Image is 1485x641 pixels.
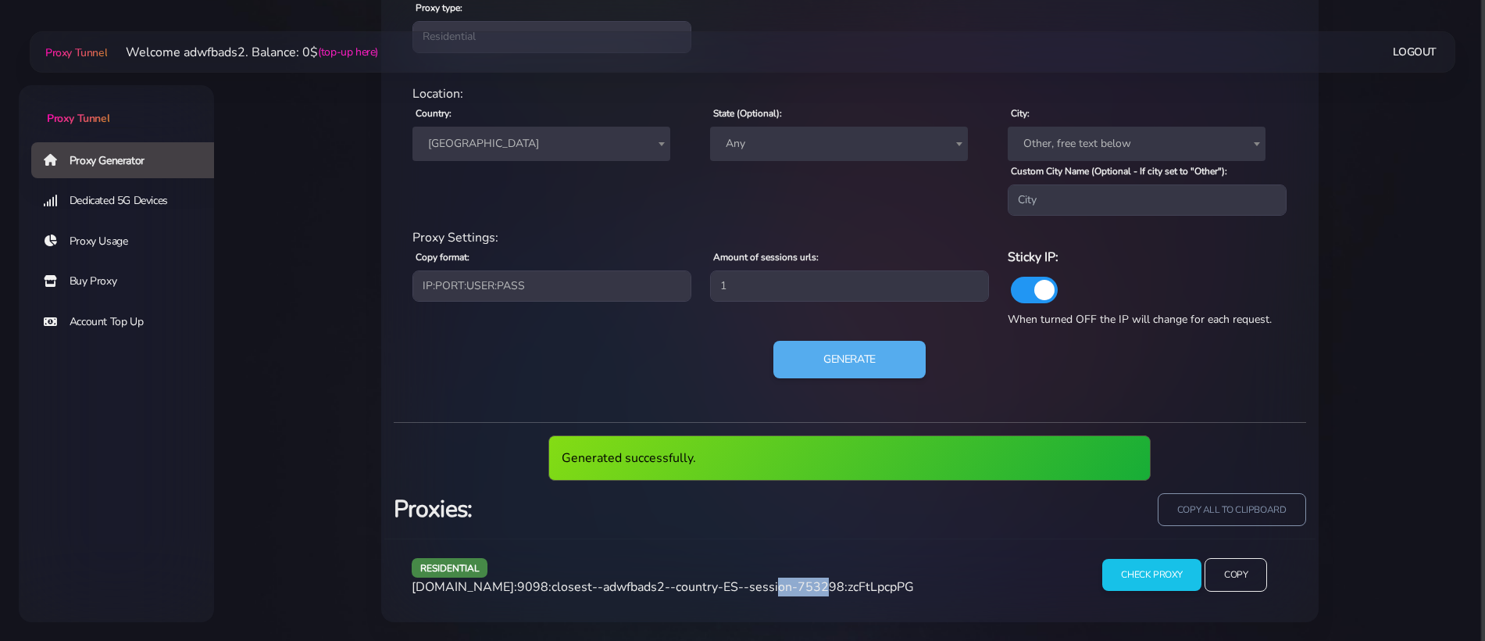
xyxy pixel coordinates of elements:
span: residential [412,558,488,578]
span: Other, free text below [1017,133,1256,155]
div: Proxy Settings: [403,228,1297,247]
button: Generate [773,341,926,378]
a: (top-up here) [318,44,378,60]
a: Proxy Tunnel [42,40,107,65]
label: Custom City Name (Optional - If city set to "Other"): [1011,164,1227,178]
label: Amount of sessions urls: [713,250,819,264]
label: Country: [416,106,452,120]
input: Copy [1205,558,1267,592]
span: Any [710,127,968,161]
label: Proxy type: [416,1,462,15]
input: copy all to clipboard [1158,493,1306,527]
iframe: Webchat Widget [1255,385,1465,621]
a: Proxy Tunnel [19,85,214,127]
label: State (Optional): [713,106,782,120]
span: Spain [422,133,661,155]
a: Account Top Up [31,304,227,340]
span: Spain [412,127,670,161]
span: Proxy Tunnel [45,45,107,60]
span: When turned OFF the IP will change for each request. [1008,312,1272,327]
h6: Sticky IP: [1008,247,1287,267]
label: City: [1011,106,1030,120]
div: Generated successfully. [548,435,1151,481]
label: Copy format: [416,250,469,264]
span: [DOMAIN_NAME]:9098:closest--adwfbads2--country-ES--session-753298:zcFtLpcpPG [412,578,914,596]
input: Check Proxy [1102,559,1201,591]
a: Proxy Generator [31,142,227,178]
span: Other, free text below [1008,127,1265,161]
span: Any [719,133,958,155]
span: Proxy Tunnel [47,111,109,126]
li: Welcome adwfbads2. Balance: 0$ [107,43,378,62]
input: City [1008,184,1287,216]
a: Proxy Usage [31,224,227,260]
div: Location: [403,84,1297,103]
h3: Proxies: [394,493,841,525]
a: Buy Proxy [31,263,227,299]
a: Logout [1393,38,1437,66]
a: Dedicated 5G Devices [31,183,227,219]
